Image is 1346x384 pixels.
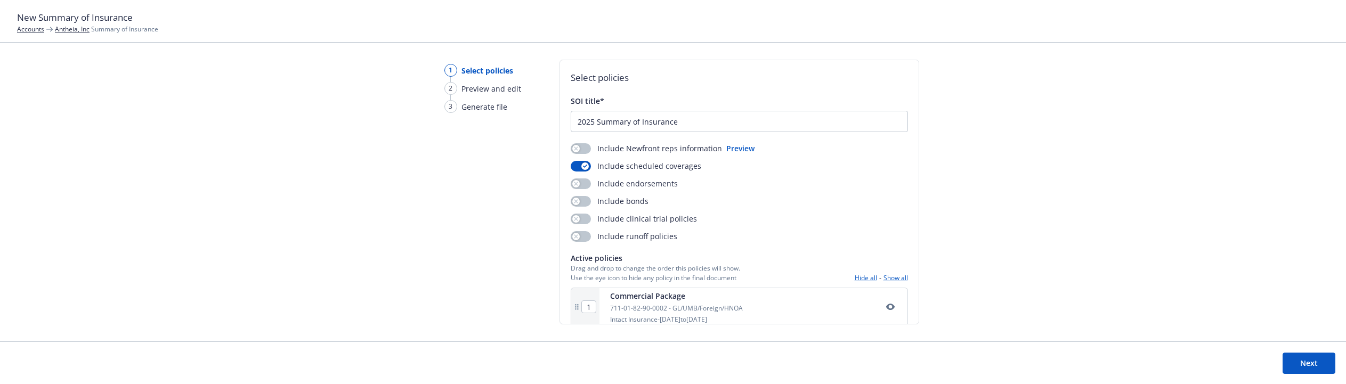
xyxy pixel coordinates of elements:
span: Select policies [461,65,513,76]
div: - [855,273,908,282]
span: Summary of Insurance [55,24,158,34]
div: 2 [444,82,457,95]
div: Intact Insurance - [DATE] to [DATE] [610,315,743,324]
input: Enter a title [571,111,907,132]
div: Include Newfront reps information [571,143,722,154]
div: Include runoff policies [571,231,677,242]
button: Preview [726,143,755,154]
div: Include bonds [571,195,648,207]
div: Commercial Package [610,290,743,301]
button: Next [1283,353,1335,374]
div: 1 [444,64,457,77]
h1: New Summary of Insurance [17,11,1329,24]
a: Antheia, Inc [55,24,90,34]
div: Commercial Package711-01-82-90-0002 - GL/UMB/Foreign/HNOAIntact Insurance-[DATE]to[DATE] [571,288,908,326]
div: 711-01-82-90-0002 - GL/UMB/Foreign/HNOA [610,304,743,313]
div: 3 [444,100,457,113]
span: Active policies [571,252,740,264]
div: Include endorsements [571,178,678,189]
button: Hide all [855,273,877,282]
span: Drag and drop to change the order this policies will show. Use the eye icon to hide any policy in... [571,264,740,282]
span: SOI title* [571,96,604,106]
div: Include clinical trial policies [571,213,697,224]
span: Preview and edit [461,83,521,94]
h2: Select policies [571,71,908,85]
div: Include scheduled coverages [571,160,701,171]
a: Accounts [17,24,44,34]
span: Generate file [461,101,507,112]
button: Show all [883,273,908,282]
